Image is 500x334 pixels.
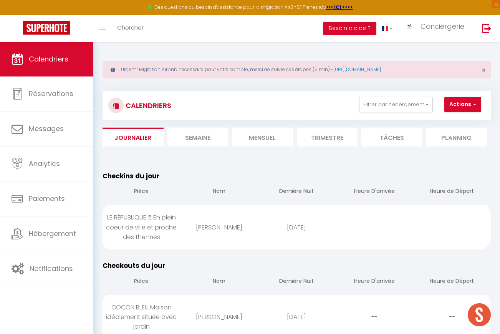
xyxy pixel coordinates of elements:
img: ... [404,23,416,31]
button: Close [482,67,486,74]
li: Journalier [103,128,164,146]
h3: CALENDRIERS [124,97,171,114]
span: Chercher [117,23,144,32]
li: Planning [426,128,487,146]
a: Chercher [111,15,149,42]
span: Calendriers [29,54,68,64]
th: Heure de Départ [413,181,491,203]
th: Pièce [103,181,180,203]
img: logout [482,23,492,33]
a: ... Conciergerie [398,15,474,42]
span: Réservations [29,89,73,98]
th: Dernière Nuit [258,271,335,293]
li: Semaine [167,128,228,146]
span: Messages [29,124,64,133]
span: × [482,65,486,75]
div: LE RÉPUBLIQUE 5 En plein coeur de ville et proche des thermes [103,205,180,249]
div: -- [413,215,491,240]
span: Checkouts du jour [103,261,166,270]
span: Checkins du jour [103,171,160,181]
img: Super Booking [23,21,70,35]
span: Conciergerie [421,22,464,31]
div: [PERSON_NAME] [180,304,258,329]
span: Hébergement [29,229,76,238]
div: [PERSON_NAME] [180,215,258,240]
div: Urgent : Migration Airbnb nécessaire pour votre compte, merci de suivre ces étapes (5 min) - [103,61,491,78]
th: Heure D'arrivée [336,271,413,293]
li: Trimestre [297,128,358,146]
th: Heure D'arrivée [336,181,413,203]
a: >>> ICI <<<< [326,4,353,10]
th: Dernière Nuit [258,181,335,203]
li: Tâches [361,128,422,146]
th: Nom [180,181,258,203]
a: [URL][DOMAIN_NAME] [333,66,381,73]
button: Filtrer par hébergement [359,97,433,112]
div: [DATE] [258,304,335,329]
div: -- [413,304,491,329]
div: -- [336,215,413,240]
span: Analytics [29,159,60,168]
div: Ouvrir le chat [468,303,491,326]
span: Paiements [29,194,65,203]
li: Mensuel [232,128,293,146]
th: Pièce [103,271,180,293]
button: Besoin d'aide ? [323,22,376,35]
div: -- [336,304,413,329]
th: Heure de Départ [413,271,491,293]
th: Nom [180,271,258,293]
div: [DATE] [258,215,335,240]
span: Notifications [30,264,73,273]
button: Actions [444,97,481,112]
